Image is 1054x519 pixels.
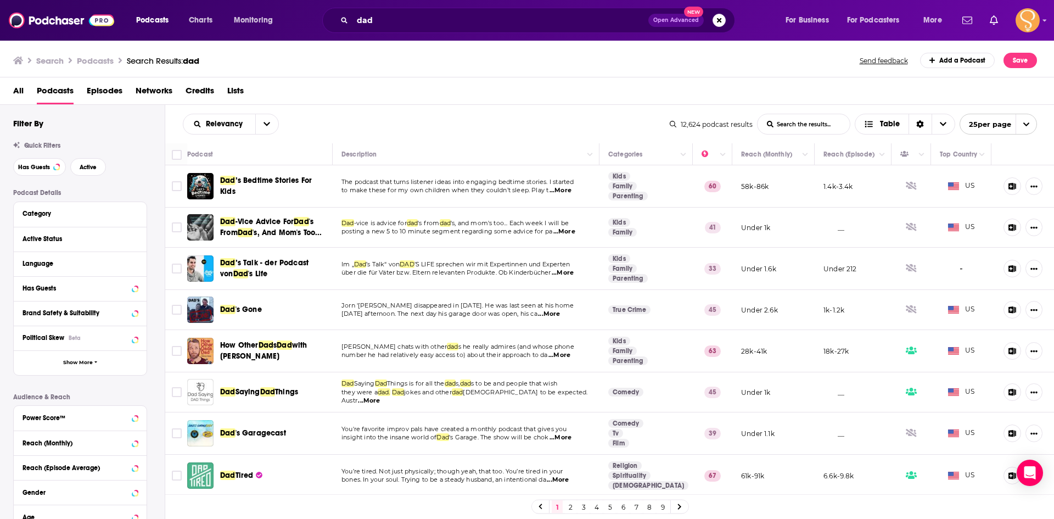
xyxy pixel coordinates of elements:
[704,428,721,439] p: 39
[704,263,721,274] p: 33
[341,343,447,350] span: [PERSON_NAME] chats with other
[23,232,138,245] button: Active Status
[23,306,138,320] a: Brand Safety & Suitability
[236,471,254,480] span: Tired
[552,500,563,514] a: 1
[449,433,548,441] span: 's Garage. The show will be chok
[341,467,563,475] span: You’re tired. Not just physically; though yeah, that too. You’re tired in your
[608,471,651,480] a: Spirituality
[704,387,721,398] p: 45
[341,351,547,359] span: number he had relatively easy access to) about their approach to da
[136,13,169,28] span: Podcasts
[23,439,128,447] div: Reach (Monthly)
[226,12,287,29] button: open menu
[186,82,214,104] a: Credits
[451,219,569,227] span: 's, and mom's too... Each week I will be
[880,120,900,128] span: Table
[653,18,699,23] span: Open Advanced
[704,304,721,315] p: 45
[259,341,274,350] span: Dad
[550,433,571,442] span: ...More
[23,485,138,499] button: Gender
[136,82,172,104] a: Networks
[172,387,182,397] span: Toggle select row
[608,356,648,365] a: Parenting
[253,228,322,237] span: 's, And Mom's Too...
[187,255,214,282] a: Dad’s Talk - der Podcast von Dad's Life
[960,114,1037,135] button: open menu
[220,340,329,362] a: How OtherDadsDadwith [PERSON_NAME]
[183,120,255,128] button: open menu
[608,461,642,470] a: Religion
[172,181,182,191] span: Toggle select row
[608,148,642,161] div: Categories
[187,214,214,241] a: Dad-Vice Advice For Dad's From Dad's, And Mom's Too...
[220,175,329,197] a: Dad’s Bedtime Stories For Kids
[23,256,138,270] button: Language
[591,500,602,514] a: 4
[36,55,64,66] h3: Search
[248,269,267,278] span: 's Life
[940,148,977,161] div: Top Country
[608,305,651,314] a: True Crime
[275,387,298,397] span: Things
[608,218,630,227] a: Kids
[604,500,615,514] a: 5
[840,12,916,29] button: open menu
[471,380,557,387] span: s to be and people that wish
[172,305,182,315] span: Toggle select row
[13,82,24,104] span: All
[608,439,629,448] a: Film
[127,55,199,66] div: Search Results:
[1016,8,1040,32] img: User Profile
[456,380,459,387] span: s,
[553,227,575,236] span: ...More
[823,388,844,397] p: __
[741,347,767,356] p: 28k-41k
[1025,425,1042,442] button: Show More Button
[1016,8,1040,32] span: Logged in as RebeccaAtkinson
[608,337,630,345] a: Kids
[172,222,182,232] span: Toggle select row
[948,222,975,233] span: US
[948,345,975,356] span: US
[1025,301,1042,319] button: Show More Button
[236,305,262,314] span: 's Gone
[414,260,570,268] span: ’S LIFE sprechen wir mit Expertinnen und Experten
[648,14,704,27] button: Open AdvancedNew
[172,264,182,274] span: Toggle select row
[552,269,574,277] span: ...More
[923,13,942,28] span: More
[741,429,775,438] p: Under 1.1k
[13,393,147,401] p: Audience & Reach
[187,420,214,447] a: Dad's Garagecast
[452,388,463,396] span: dad
[631,500,642,514] a: 7
[608,182,637,191] a: Family
[87,82,122,104] a: Episodes
[705,222,721,233] p: 41
[900,148,916,161] div: Has Guests
[18,164,50,170] span: Has Guests
[341,186,548,194] span: to make these for my own children when they couldn’t sleep. Play t
[187,379,214,405] img: Dad Saying Dad Things
[341,148,377,161] div: Description
[255,114,278,134] button: open menu
[618,500,629,514] a: 6
[24,142,60,149] span: Quick Filters
[960,263,963,275] span: -
[948,387,975,398] span: US
[23,284,128,292] div: Has Guests
[354,219,407,227] span: -vice is advice for
[220,387,298,398] a: DadSayingDadThings
[716,148,730,161] button: Column Actions
[23,410,138,424] button: Power Score™
[799,148,812,161] button: Column Actions
[23,260,131,267] div: Language
[855,114,955,135] button: Choose View
[13,158,66,176] button: Has Guests
[23,309,128,317] div: Brand Safety & Suitability
[187,462,214,489] img: Dad Tired
[915,148,928,161] button: Column Actions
